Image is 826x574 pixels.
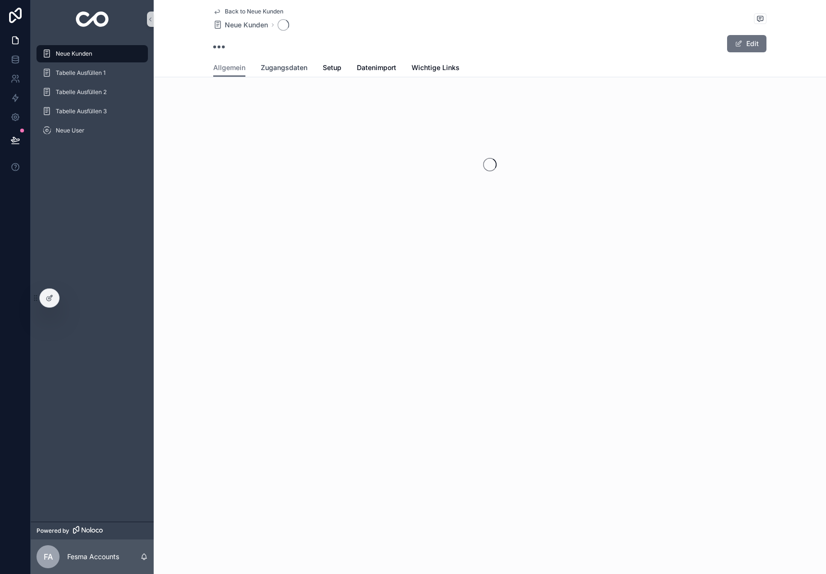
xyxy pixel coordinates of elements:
[357,59,396,78] a: Datenimport
[76,12,109,27] img: App logo
[36,103,148,120] a: Tabelle Ausfüllen 3
[56,69,106,77] span: Tabelle Ausfüllen 1
[357,63,396,72] span: Datenimport
[36,45,148,62] a: Neue Kunden
[67,552,119,562] p: Fesma Accounts
[213,59,245,77] a: Allgemein
[31,522,154,539] a: Powered by
[56,108,107,115] span: Tabelle Ausfüllen 3
[36,527,69,535] span: Powered by
[36,84,148,101] a: Tabelle Ausfüllen 2
[213,63,245,72] span: Allgemein
[56,88,107,96] span: Tabelle Ausfüllen 2
[56,127,85,134] span: Neue User
[56,50,92,58] span: Neue Kunden
[225,20,268,30] span: Neue Kunden
[412,63,460,72] span: Wichtige Links
[323,63,341,72] span: Setup
[36,64,148,82] a: Tabelle Ausfüllen 1
[412,59,460,78] a: Wichtige Links
[36,122,148,139] a: Neue User
[323,59,341,78] a: Setup
[213,20,268,30] a: Neue Kunden
[225,8,283,15] span: Back to Neue Kunden
[213,8,283,15] a: Back to Neue Kunden
[31,38,154,152] div: scrollable content
[261,63,307,72] span: Zugangsdaten
[44,551,53,562] span: FA
[261,59,307,78] a: Zugangsdaten
[727,35,766,52] button: Edit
